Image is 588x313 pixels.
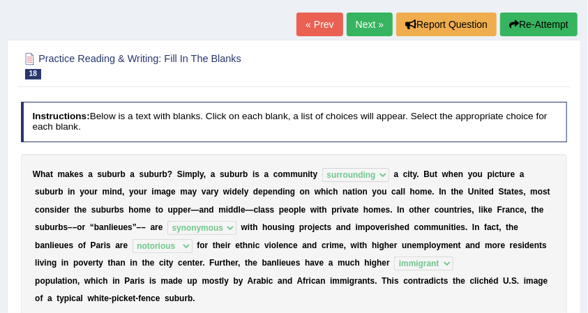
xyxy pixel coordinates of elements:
[468,169,473,179] b: y
[114,222,119,232] b: e
[209,205,213,215] b: d
[193,187,197,197] b: y
[524,187,526,197] b: ,
[337,205,340,215] b: r
[161,187,166,197] b: a
[394,169,399,179] b: a
[289,205,294,215] b: o
[62,205,67,215] b: e
[137,222,142,232] b: –
[479,187,481,197] b: i
[166,187,171,197] b: g
[56,205,61,215] b: d
[326,187,328,197] b: i
[253,187,258,197] b: d
[50,222,54,232] b: u
[144,169,149,179] b: u
[525,205,527,215] b: ,
[258,187,263,197] b: e
[35,187,40,197] b: s
[82,222,86,232] b: r
[199,169,204,179] b: y
[391,187,396,197] b: c
[40,187,45,197] b: u
[472,205,474,215] b: ,
[308,169,310,179] b: i
[139,187,144,197] b: u
[35,205,40,215] b: c
[73,222,77,232] b: –
[54,205,56,215] b: i
[548,187,550,197] b: t
[444,205,449,215] b: u
[58,187,63,197] b: b
[296,13,342,36] a: « Prev
[355,187,357,197] b: i
[193,169,197,179] b: p
[478,169,483,179] b: u
[273,187,278,197] b: n
[499,187,504,197] b: S
[167,169,172,179] b: ?
[180,187,188,197] b: m
[241,205,246,215] b: e
[474,187,479,197] b: n
[241,187,243,197] b: l
[352,187,355,197] b: t
[50,187,54,197] b: u
[363,205,368,215] b: h
[199,205,204,215] b: a
[497,205,502,215] b: F
[401,187,403,197] b: l
[397,205,399,215] b: I
[151,187,153,197] b: i
[139,205,146,215] b: m
[372,187,377,197] b: y
[290,187,295,197] b: g
[103,187,110,197] b: m
[439,205,444,215] b: o
[507,187,512,197] b: a
[290,169,298,179] b: m
[442,169,448,179] b: w
[481,187,484,197] b: t
[134,205,139,215] b: o
[321,187,326,197] b: h
[448,169,453,179] b: h
[163,169,167,179] b: b
[515,205,520,215] b: c
[483,205,488,215] b: k
[214,187,219,197] b: y
[90,222,94,232] b: “
[417,205,422,215] b: h
[492,169,495,179] b: i
[315,187,321,197] b: w
[45,187,50,197] b: b
[300,187,305,197] b: o
[70,169,75,179] b: k
[77,222,82,232] b: o
[322,205,326,215] b: h
[77,205,82,215] b: h
[255,169,259,179] b: s
[80,187,84,197] b: y
[146,205,151,215] b: e
[168,205,173,215] b: u
[252,169,255,179] b: i
[21,102,568,142] h4: Below is a text with blanks. Click on each blank, a list of choices will appear. Select the appro...
[294,205,299,215] b: p
[532,205,534,215] b: t
[285,187,290,197] b: n
[264,169,269,179] b: a
[442,187,446,197] b: n
[400,205,405,215] b: n
[133,222,137,232] b: ”
[58,169,66,179] b: m
[374,205,382,215] b: m
[111,205,114,215] b: r
[454,187,459,197] b: h
[420,187,428,197] b: m
[458,169,463,179] b: n
[354,205,359,215] b: e
[270,205,275,215] b: s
